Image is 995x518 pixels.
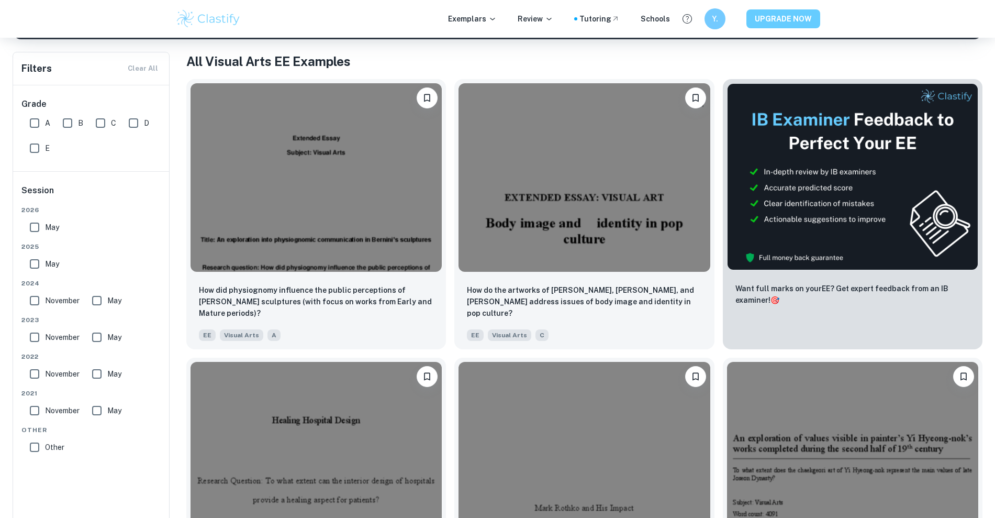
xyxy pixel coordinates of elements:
[267,329,281,341] span: A
[21,242,162,251] span: 2025
[579,13,620,25] a: Tutoring
[685,87,706,108] button: Bookmark
[78,117,83,129] span: B
[199,284,433,319] p: How did physiognomy influence the public perceptions of Gian Lorenzo Bernini’s sculptures (with f...
[220,329,263,341] span: Visual Arts
[21,425,162,435] span: Other
[45,258,59,270] span: May
[685,366,706,387] button: Bookmark
[191,83,442,272] img: Visual Arts EE example thumbnail: How did physiognomy influence the public
[459,83,710,272] img: Visual Arts EE example thumbnail: How do the artworks of Jenny Saville, Mi
[45,405,80,416] span: November
[45,368,80,380] span: November
[45,222,59,233] span: May
[111,117,116,129] span: C
[735,283,970,306] p: Want full marks on your EE ? Get expert feedback from an IB examiner!
[709,13,721,25] h6: Y.
[746,9,820,28] button: UPGRADE NOW
[454,79,714,349] a: BookmarkHow do the artworks of Jenny Saville, Mike Winkelmann, and John Currin address issues of ...
[144,117,149,129] span: D
[45,117,50,129] span: A
[448,13,497,25] p: Exemplars
[705,8,725,29] button: Y.
[175,8,242,29] img: Clastify logo
[21,98,162,111] h6: Grade
[21,279,162,288] span: 2024
[770,296,779,304] span: 🎯
[21,205,162,215] span: 2026
[723,79,982,349] a: ThumbnailWant full marks on yourEE? Get expert feedback from an IB examiner!
[417,87,438,108] button: Bookmark
[21,61,52,76] h6: Filters
[45,442,64,453] span: Other
[488,329,531,341] span: Visual Arts
[535,329,549,341] span: C
[186,79,446,349] a: BookmarkHow did physiognomy influence the public perceptions of Gian Lorenzo Bernini’s sculptures...
[45,332,80,343] span: November
[678,10,696,28] button: Help and Feedback
[641,13,670,25] a: Schools
[953,366,974,387] button: Bookmark
[107,368,121,380] span: May
[467,284,701,319] p: How do the artworks of Jenny Saville, Mike Winkelmann, and John Currin address issues of body ima...
[21,389,162,398] span: 2021
[417,366,438,387] button: Bookmark
[21,352,162,361] span: 2022
[107,295,121,306] span: May
[186,52,982,71] h1: All Visual Arts EE Examples
[45,142,50,154] span: E
[107,405,121,416] span: May
[21,184,162,205] h6: Session
[467,329,484,341] span: EE
[727,83,978,270] img: Thumbnail
[107,332,121,343] span: May
[21,315,162,325] span: 2023
[199,329,216,341] span: EE
[45,295,80,306] span: November
[518,13,553,25] p: Review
